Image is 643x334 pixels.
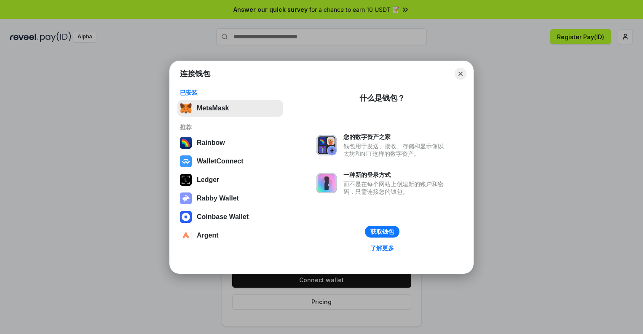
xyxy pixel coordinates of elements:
button: WalletConnect [177,153,283,170]
button: Rainbow [177,134,283,151]
button: Close [455,68,466,80]
img: svg+xml,%3Csvg%20width%3D%2228%22%20height%3D%2228%22%20viewBox%3D%220%200%2028%2028%22%20fill%3D... [180,211,192,223]
div: Rainbow [197,139,225,147]
div: 而不是在每个网站上创建新的账户和密码，只需连接您的钱包。 [343,180,448,195]
div: 了解更多 [370,244,394,252]
div: MetaMask [197,104,229,112]
div: 钱包用于发送、接收、存储和显示像以太坊和NFT这样的数字资产。 [343,142,448,158]
div: Rabby Wallet [197,195,239,202]
div: 获取钱包 [370,228,394,235]
div: 推荐 [180,123,281,131]
div: Coinbase Wallet [197,213,249,221]
div: WalletConnect [197,158,244,165]
button: MetaMask [177,100,283,117]
a: 了解更多 [365,243,399,254]
img: svg+xml,%3Csvg%20xmlns%3D%22http%3A%2F%2Fwww.w3.org%2F2000%2Fsvg%22%20fill%3D%22none%22%20viewBox... [316,135,337,155]
img: svg+xml,%3Csvg%20fill%3D%22none%22%20height%3D%2233%22%20viewBox%3D%220%200%2035%2033%22%20width%... [180,102,192,114]
img: svg+xml,%3Csvg%20xmlns%3D%22http%3A%2F%2Fwww.w3.org%2F2000%2Fsvg%22%20fill%3D%22none%22%20viewBox... [316,173,337,193]
div: 已安装 [180,89,281,96]
div: Argent [197,232,219,239]
div: 什么是钱包？ [359,93,405,103]
img: svg+xml,%3Csvg%20xmlns%3D%22http%3A%2F%2Fwww.w3.org%2F2000%2Fsvg%22%20fill%3D%22none%22%20viewBox... [180,192,192,204]
img: svg+xml,%3Csvg%20width%3D%22120%22%20height%3D%22120%22%20viewBox%3D%220%200%20120%20120%22%20fil... [180,137,192,149]
img: svg+xml,%3Csvg%20width%3D%2228%22%20height%3D%2228%22%20viewBox%3D%220%200%2028%2028%22%20fill%3D... [180,155,192,167]
button: Ledger [177,171,283,188]
button: 获取钱包 [365,226,399,238]
div: 您的数字资产之家 [343,133,448,141]
img: svg+xml,%3Csvg%20width%3D%2228%22%20height%3D%2228%22%20viewBox%3D%220%200%2028%2028%22%20fill%3D... [180,230,192,241]
button: Rabby Wallet [177,190,283,207]
div: 一种新的登录方式 [343,171,448,179]
img: svg+xml,%3Csvg%20xmlns%3D%22http%3A%2F%2Fwww.w3.org%2F2000%2Fsvg%22%20width%3D%2228%22%20height%3... [180,174,192,186]
button: Coinbase Wallet [177,208,283,225]
h1: 连接钱包 [180,69,210,79]
div: Ledger [197,176,219,184]
button: Argent [177,227,283,244]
